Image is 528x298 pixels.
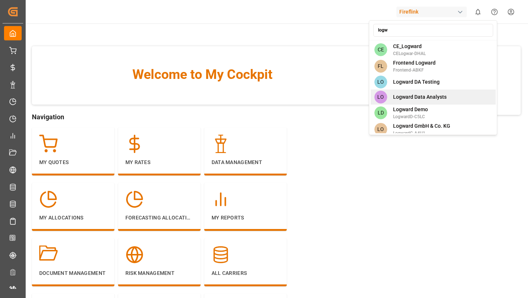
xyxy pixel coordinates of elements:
span: LogwardD-C5LC [393,113,428,120]
span: Logward Demo [393,106,428,113]
span: Frontend-ABKF [393,67,436,73]
span: Logward DA Testing [393,78,440,86]
span: Logward GmbH & Co. KG [393,122,450,130]
span: LO [374,123,387,136]
span: CE_Logward [393,43,426,50]
input: Search an account... [373,24,493,37]
span: FL [374,60,387,73]
span: LogwardG-A4U1 [393,130,450,137]
span: LO [374,91,387,103]
span: LD [374,106,387,119]
span: Frontend Logward [393,59,436,67]
span: LO [374,76,387,88]
span: CELogwar-DHAL [393,50,426,57]
span: CE [374,43,387,56]
span: Logward Data Analysts [393,93,447,101]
